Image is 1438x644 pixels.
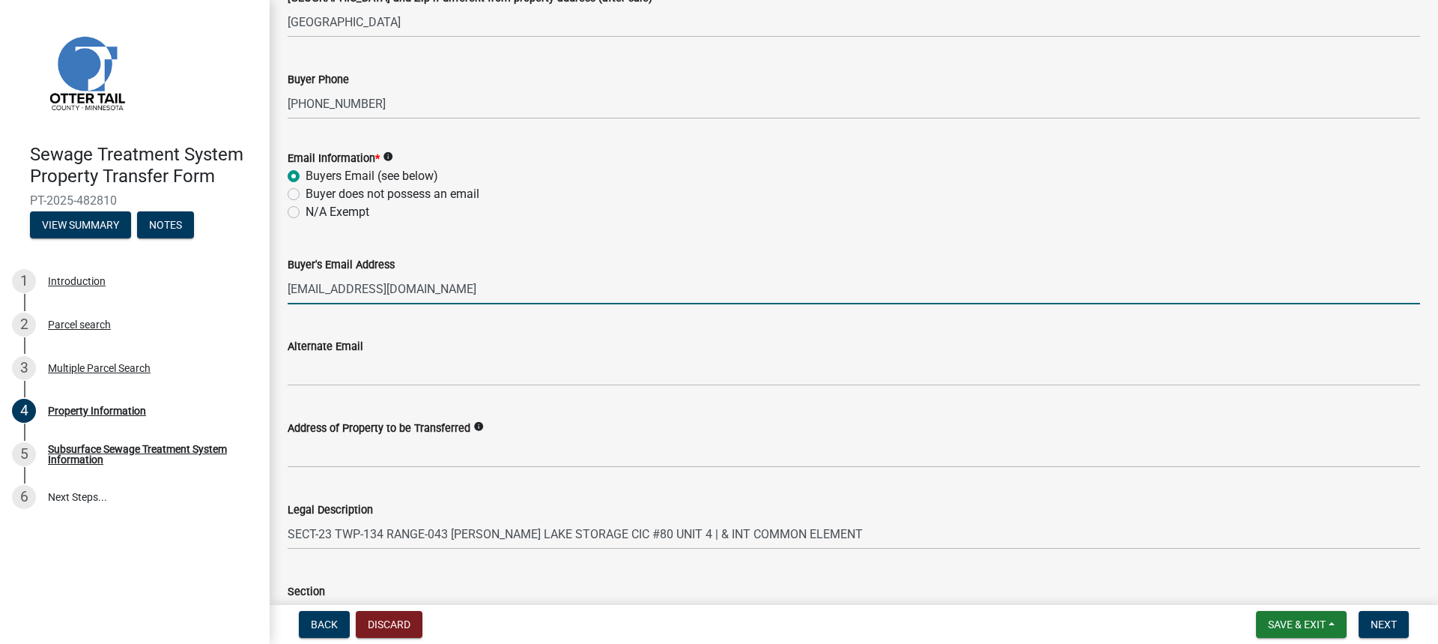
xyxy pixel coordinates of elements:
[12,313,36,337] div: 2
[48,444,246,465] div: Subsurface Sewage Treatment System Information
[12,399,36,423] div: 4
[306,185,479,203] label: Buyer does not possess an email
[288,424,470,434] label: Address of Property to be Transferred
[473,421,484,432] i: info
[48,363,151,373] div: Multiple Parcel Search
[383,151,393,162] i: info
[137,211,194,238] button: Notes
[288,260,395,271] label: Buyer's Email Address
[30,144,258,187] h4: Sewage Treatment System Property Transfer Form
[311,619,338,631] span: Back
[12,356,36,380] div: 3
[30,193,240,208] span: PT-2025-482810
[12,269,36,293] div: 1
[48,406,146,416] div: Property Information
[30,211,131,238] button: View Summary
[1268,619,1326,631] span: Save & Exit
[288,505,373,516] label: Legal Description
[48,319,111,330] div: Parcel search
[288,342,363,352] label: Alternate Email
[1371,619,1397,631] span: Next
[1359,611,1409,638] button: Next
[306,167,438,185] label: Buyers Email (see below)
[288,154,380,164] label: Email Information
[12,485,36,509] div: 6
[30,16,142,128] img: Otter Tail County, Minnesota
[12,442,36,466] div: 5
[306,203,369,221] label: N/A Exempt
[288,587,325,598] label: Section
[299,611,350,638] button: Back
[48,276,106,286] div: Introduction
[356,611,422,638] button: Discard
[288,75,349,85] label: Buyer Phone
[137,220,194,232] wm-modal-confirm: Notes
[30,220,131,232] wm-modal-confirm: Summary
[1256,611,1347,638] button: Save & Exit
